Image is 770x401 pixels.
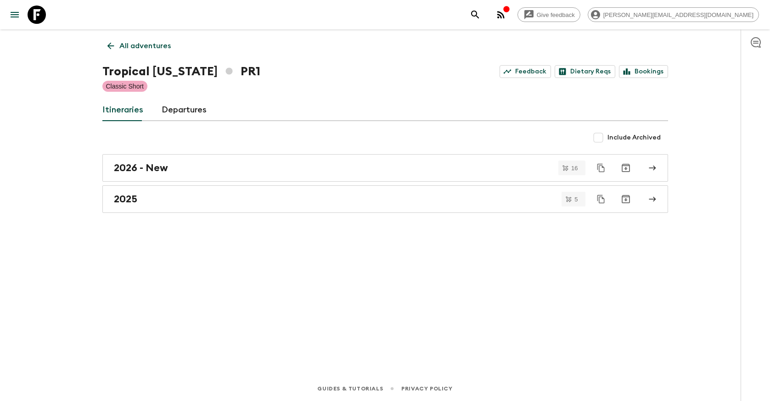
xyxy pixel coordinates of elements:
a: Departures [162,99,207,121]
button: Duplicate [593,191,609,207]
a: Privacy Policy [401,384,452,394]
span: [PERSON_NAME][EMAIL_ADDRESS][DOMAIN_NAME] [598,11,759,18]
button: search adventures [466,6,484,24]
p: All adventures [119,40,171,51]
a: Feedback [500,65,551,78]
button: menu [6,6,24,24]
button: Archive [617,190,635,208]
h1: Tropical [US_STATE] PR1 [102,62,260,81]
a: 2026 - New [102,154,668,182]
h2: 2026 - New [114,162,168,174]
a: Itineraries [102,99,143,121]
span: Give feedback [532,11,580,18]
a: 2025 [102,185,668,213]
a: All adventures [102,37,176,55]
button: Duplicate [593,160,609,176]
a: Dietary Reqs [555,65,615,78]
h2: 2025 [114,193,137,205]
a: Give feedback [517,7,580,22]
button: Archive [617,159,635,177]
div: [PERSON_NAME][EMAIL_ADDRESS][DOMAIN_NAME] [588,7,759,22]
span: Include Archived [607,133,661,142]
a: Guides & Tutorials [317,384,383,394]
a: Bookings [619,65,668,78]
span: 5 [569,196,583,202]
span: 16 [566,165,583,171]
p: Classic Short [106,82,144,91]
